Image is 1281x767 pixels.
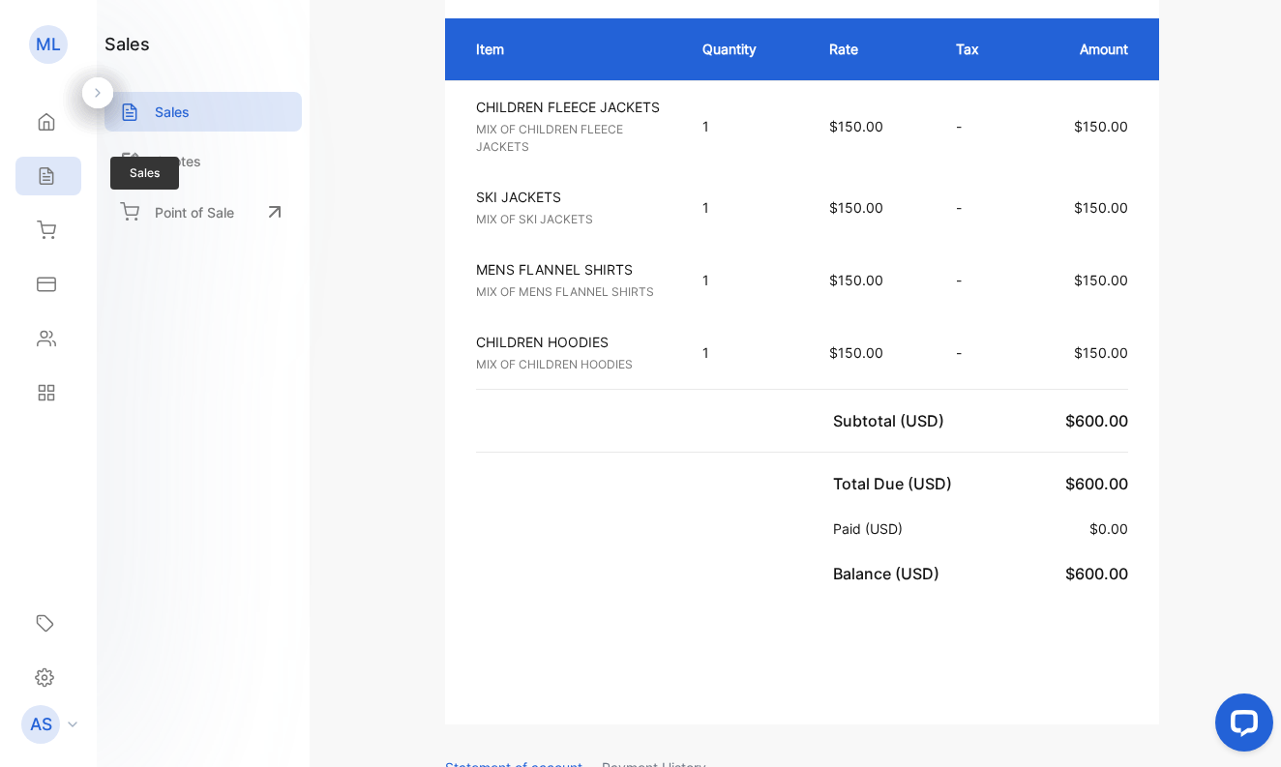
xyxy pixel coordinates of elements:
[702,270,790,290] p: 1
[104,92,302,132] a: Sales
[104,141,302,181] a: Quotes
[829,199,883,216] span: $150.00
[155,151,201,171] p: Quotes
[476,283,668,301] p: MIX OF MENS FLANNEL SHIRTS
[476,97,668,117] p: CHILDREN FLEECE JACKETS
[36,32,61,57] p: ML
[702,116,790,136] p: 1
[476,187,668,207] p: SKI JACKETS
[1065,564,1128,583] span: $600.00
[833,409,952,432] p: Subtotal (USD)
[476,356,668,373] p: MIX OF CHILDREN HOODIES
[702,342,790,363] p: 1
[702,39,790,59] p: Quantity
[1065,474,1128,493] span: $600.00
[30,712,52,737] p: AS
[829,272,883,288] span: $150.00
[155,202,234,222] p: Point of Sale
[1065,411,1128,430] span: $600.00
[833,562,947,585] p: Balance (USD)
[956,39,1001,59] p: Tax
[1074,272,1128,288] span: $150.00
[829,118,883,134] span: $150.00
[829,344,883,361] span: $150.00
[1074,199,1128,216] span: $150.00
[833,518,910,539] p: Paid (USD)
[476,211,668,228] p: MIX OF SKI JACKETS
[956,270,1001,290] p: -
[1074,344,1128,361] span: $150.00
[956,197,1001,218] p: -
[110,157,179,190] span: Sales
[702,197,790,218] p: 1
[1089,520,1128,537] span: $0.00
[476,259,668,280] p: MENS FLANNEL SHIRTS
[1200,686,1281,767] iframe: LiveChat chat widget
[104,191,302,233] a: Point of Sale
[956,342,1001,363] p: -
[476,121,668,156] p: MIX OF CHILDREN FLEECE JACKETS
[476,332,668,352] p: CHILDREN HOODIES
[956,116,1001,136] p: -
[155,102,190,122] p: Sales
[833,472,960,495] p: Total Due (USD)
[829,39,917,59] p: Rate
[1041,39,1128,59] p: Amount
[1074,118,1128,134] span: $150.00
[476,39,664,59] p: Item
[104,31,150,57] h1: sales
